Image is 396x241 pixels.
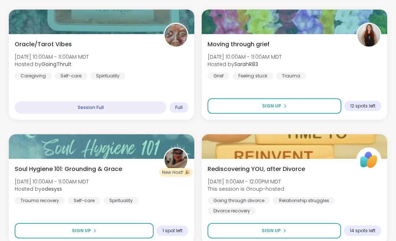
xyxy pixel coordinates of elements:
[208,223,341,239] button: Sign Up
[165,149,187,172] img: odesyss
[350,228,375,234] span: 14 spots left
[208,54,282,61] span: [DATE] 10:00AM - 11:00AM MDT
[159,168,193,177] div: New Host! 🎉
[208,186,284,193] span: This session is Group-hosted
[15,223,154,239] button: Sign Up
[72,228,91,234] span: Sign Up
[276,73,306,80] div: Trauma
[208,73,230,80] div: Grief
[208,197,270,205] div: Going through divorce
[15,178,89,186] span: [DATE] 10:00AM - 11:00AM MDT
[208,40,269,49] span: Moving through grief
[15,40,72,49] span: Oracle/Tarot Vibes
[234,61,258,68] b: SarahR83
[208,178,284,186] span: [DATE] 11:00AM - 12:00PM MDT
[55,73,87,80] div: Self-care
[15,102,166,114] div: Session Full
[15,61,89,68] span: Hosted by
[15,197,65,205] div: Trauma recovery
[232,73,273,80] div: Feeling stuck
[208,61,282,68] span: Hosted by
[208,165,305,174] span: Rediscovering YOU, after Divorce
[175,105,183,111] span: Full
[162,228,183,234] span: 1 spot left
[68,197,100,205] div: Self-care
[15,73,52,80] div: Caregiving
[208,208,256,215] div: Divorce recovery
[15,54,89,61] span: [DATE] 10:00AM - 11:00AM MDT
[262,228,281,234] span: Sign Up
[15,186,89,193] span: Hosted by
[15,165,122,174] span: Soul Hygiene 101: Grounding & Grace
[208,99,341,114] button: Sign Up
[357,24,380,47] img: SarahR83
[41,61,71,68] b: GoingThruIt
[41,186,62,193] b: odesyss
[103,197,139,205] div: Spirituality
[90,73,125,80] div: Spirituality
[262,103,281,110] span: Sign Up
[357,149,380,172] img: ShareWell
[273,197,335,205] div: Relationship struggles
[165,24,187,47] img: GoingThruIt
[350,103,375,109] span: 12 spots left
